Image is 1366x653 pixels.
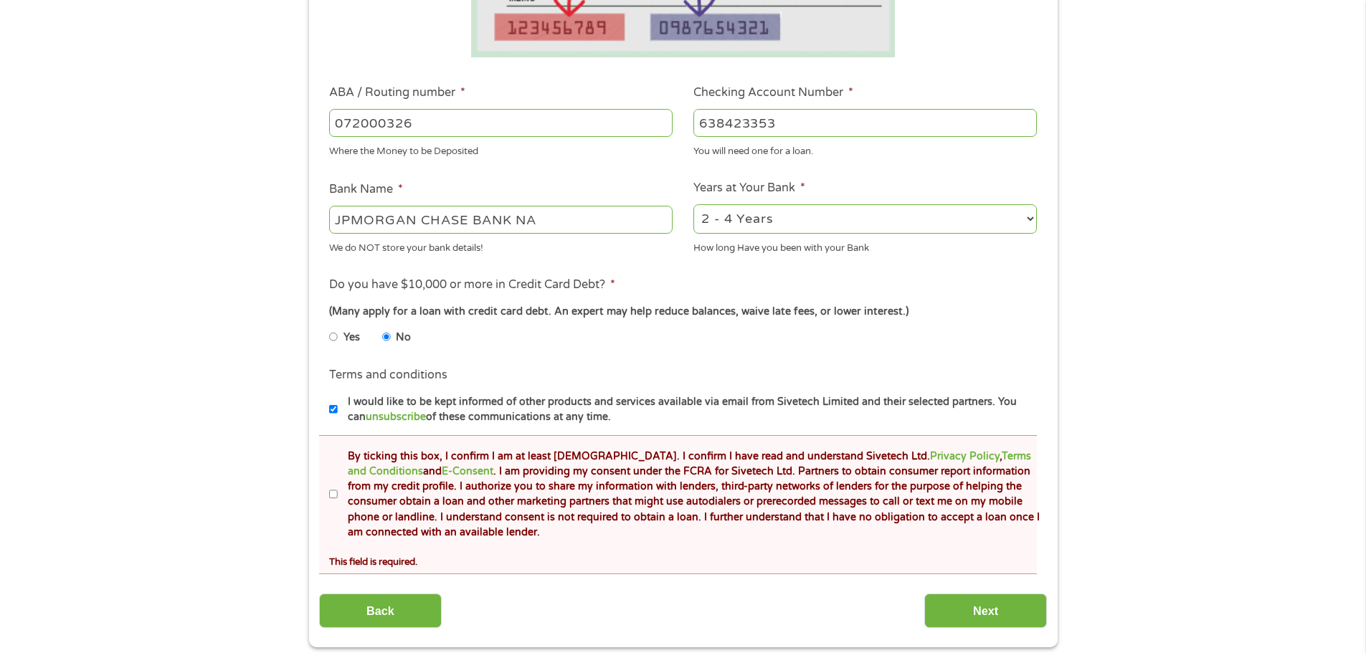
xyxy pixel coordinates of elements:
[366,411,426,423] a: unsubscribe
[329,85,465,100] label: ABA / Routing number
[693,236,1037,255] div: How long Have you been with your Bank
[693,85,853,100] label: Checking Account Number
[693,139,1037,158] div: You will need one for a loan.
[343,330,360,345] label: Yes
[693,109,1037,136] input: 345634636
[930,450,1000,462] a: Privacy Policy
[329,182,403,197] label: Bank Name
[442,465,493,477] a: E-Consent
[319,594,442,629] input: Back
[329,304,1036,320] div: (Many apply for a loan with credit card debt. An expert may help reduce balances, waive late fees...
[396,330,411,345] label: No
[329,368,447,383] label: Terms and conditions
[329,550,1036,569] div: This field is required.
[348,450,1031,477] a: Terms and Conditions
[924,594,1047,629] input: Next
[329,139,673,158] div: Where the Money to be Deposited
[329,277,615,292] label: Do you have $10,000 or more in Credit Card Debt?
[329,109,673,136] input: 263177916
[329,236,673,255] div: We do NOT store your bank details!
[338,449,1041,540] label: By ticking this box, I confirm I am at least [DEMOGRAPHIC_DATA]. I confirm I have read and unders...
[338,394,1041,425] label: I would like to be kept informed of other products and services available via email from Sivetech...
[693,181,805,196] label: Years at Your Bank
